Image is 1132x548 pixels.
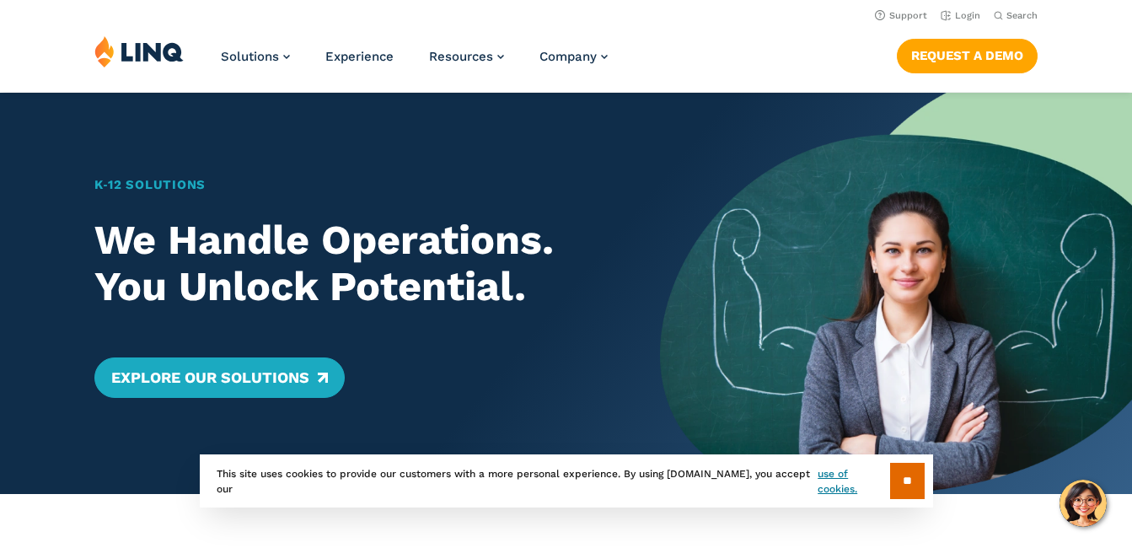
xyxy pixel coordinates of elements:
[94,357,345,398] a: Explore Our Solutions
[941,10,980,21] a: Login
[94,35,184,67] img: LINQ | K‑12 Software
[539,49,597,64] span: Company
[429,49,493,64] span: Resources
[994,9,1038,22] button: Open Search Bar
[200,454,933,508] div: This site uses cookies to provide our customers with a more personal experience. By using [DOMAIN...
[897,35,1038,73] nav: Button Navigation
[94,175,614,194] h1: K‑12 Solutions
[875,10,927,21] a: Support
[539,49,608,64] a: Company
[1060,480,1107,527] button: Hello, have a question? Let’s chat.
[221,49,290,64] a: Solutions
[897,39,1038,73] a: Request a Demo
[429,49,504,64] a: Resources
[325,49,394,64] a: Experience
[221,49,279,64] span: Solutions
[94,217,614,311] h2: We Handle Operations. You Unlock Potential.
[818,466,889,497] a: use of cookies.
[1006,10,1038,21] span: Search
[221,35,608,91] nav: Primary Navigation
[660,93,1132,494] img: Home Banner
